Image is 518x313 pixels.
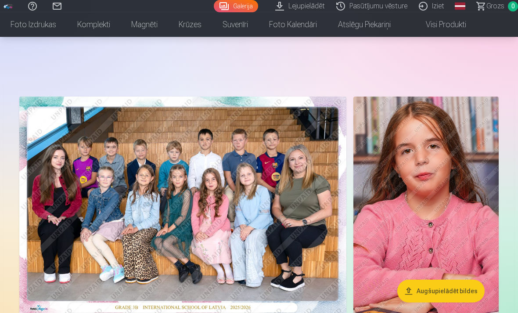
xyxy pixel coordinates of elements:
[508,1,518,11] span: 0
[327,12,401,37] a: Atslēgu piekariņi
[259,12,327,37] a: Foto kalendāri
[486,1,504,11] span: Grozs
[67,12,121,37] a: Komplekti
[397,280,485,302] button: Augšupielādēt bildes
[4,4,13,9] img: /fa1
[212,12,259,37] a: Suvenīri
[401,12,477,37] a: Visi produkti
[168,12,212,37] a: Krūzes
[121,12,168,37] a: Magnēti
